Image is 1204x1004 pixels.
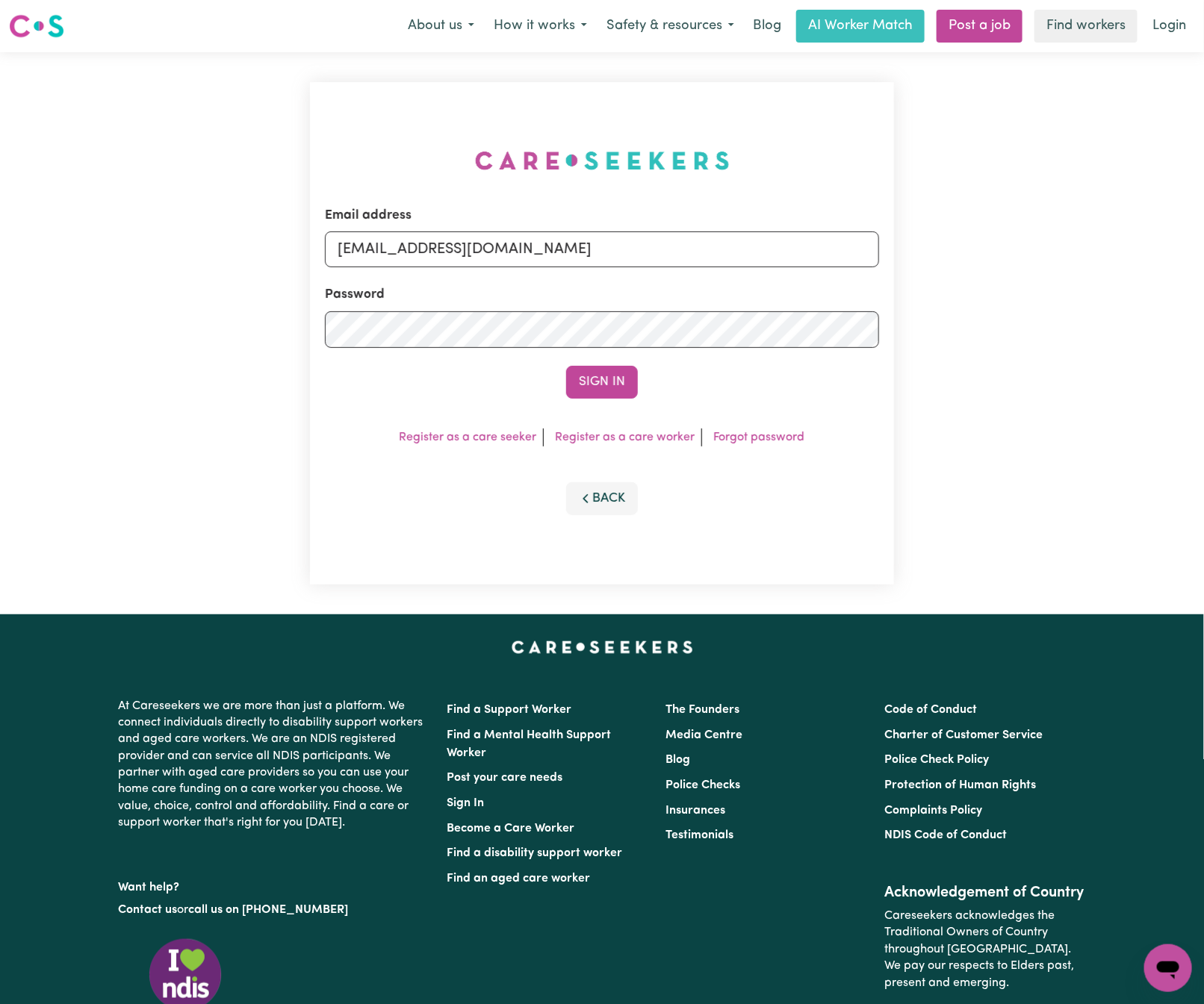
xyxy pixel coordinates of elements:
[484,10,597,42] button: How it works
[447,704,571,716] a: Find a Support Worker
[447,797,484,809] a: Sign In
[512,641,693,653] a: Careseekers home page
[398,10,484,42] button: About us
[556,431,695,443] a: Register as a care worker
[118,904,177,916] a: Contact us
[885,884,1086,902] h2: Acknowledgement of Country
[885,829,1008,841] a: NDIS Code of Conduct
[885,902,1086,997] p: Careseekers acknowledges the Traditional Owners of Country throughout [GEOGRAPHIC_DATA]. We pay o...
[885,754,990,766] a: Police Check Policy
[1144,10,1195,43] a: Login
[400,431,537,443] a: Register as a care seeker
[665,729,742,741] a: Media Centre
[325,231,879,267] input: Email address
[118,692,429,838] p: At Careseekers we are more than just a platform. We connect individuals directly to disability su...
[9,13,64,40] img: Careseekers logo
[885,805,983,817] a: Complaints Policy
[447,873,590,885] a: Find an aged care worker
[325,206,412,225] label: Email address
[1034,10,1138,43] a: Find workers
[937,10,1023,43] a: Post a job
[796,10,925,43] a: AI Worker Match
[665,805,725,817] a: Insurances
[665,754,690,766] a: Blog
[447,729,611,759] a: Find a Mental Health Support Worker
[566,366,638,399] button: Sign In
[714,431,805,443] a: Forgot password
[885,779,1037,791] a: Protection of Human Rights
[447,772,562,784] a: Post your care needs
[118,873,429,896] p: Want help?
[447,847,622,859] a: Find a disability support worker
[447,823,574,835] a: Become a Care Worker
[665,829,733,841] a: Testimonials
[188,904,348,916] a: call us on [PHONE_NUMBER]
[744,10,790,43] a: Blog
[325,285,385,305] label: Password
[9,9,64,43] a: Careseekers logo
[885,704,978,716] a: Code of Conduct
[566,482,638,515] button: Back
[885,729,1043,741] a: Charter of Customer Service
[597,10,744,42] button: Safety & resources
[118,896,429,924] p: or
[665,704,739,716] a: The Founders
[665,779,740,791] a: Police Checks
[1144,944,1192,992] iframe: Button to launch messaging window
